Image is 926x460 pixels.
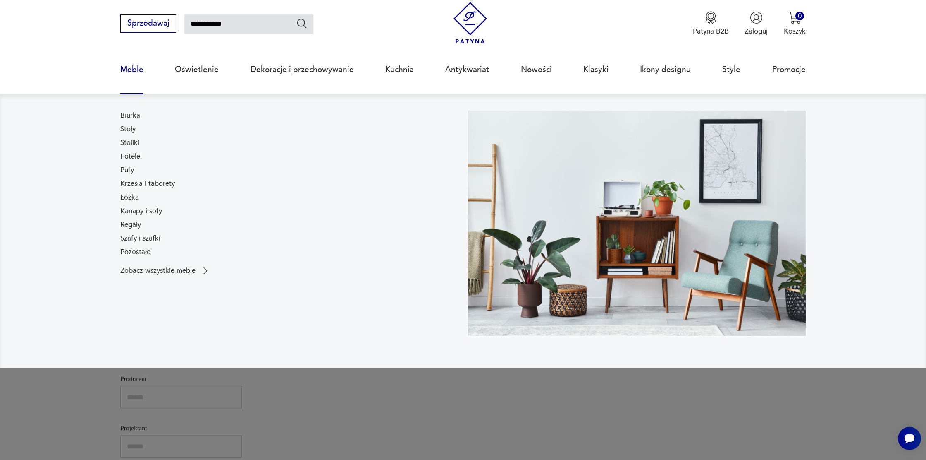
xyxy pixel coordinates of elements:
a: Meble [120,51,143,89]
img: 969d9116629659dbb0bd4e745da535dc.jpg [468,111,806,336]
a: Zobacz wszystkie meble [120,266,210,276]
p: Koszyk [784,26,806,36]
a: Krzesła i taborety [120,179,175,189]
a: Klasyki [583,51,609,89]
a: Pufy [120,165,134,175]
button: 0Koszyk [784,11,806,36]
a: Biurka [120,111,140,120]
img: Patyna - sklep z meblami i dekoracjami vintage [449,2,491,44]
a: Ikony designu [640,51,691,89]
iframe: Smartsupp widget button [898,427,921,450]
a: Kanapy i sofy [120,206,162,216]
img: Ikonka użytkownika [750,11,763,24]
a: Regały [120,220,141,230]
img: Ikona medalu [704,11,717,24]
button: Sprzedawaj [120,14,176,33]
a: Nowości [521,51,552,89]
p: Patyna B2B [693,26,729,36]
div: 0 [795,12,804,20]
a: Stoliki [120,138,139,148]
a: Oświetlenie [175,51,219,89]
p: Zaloguj [745,26,768,36]
a: Stoły [120,124,136,134]
p: Zobacz wszystkie meble [120,267,196,274]
img: Ikona koszyka [788,11,801,24]
a: Pozostałe [120,247,150,257]
button: Zaloguj [745,11,768,36]
a: Antykwariat [445,51,489,89]
a: Style [722,51,740,89]
a: Kuchnia [385,51,414,89]
button: Szukaj [296,17,308,29]
a: Łóżka [120,193,139,202]
a: Szafy i szafki [120,234,160,243]
a: Promocje [772,51,806,89]
a: Dekoracje i przechowywanie [251,51,354,89]
a: Fotele [120,152,140,161]
button: Patyna B2B [693,11,729,36]
a: Ikona medaluPatyna B2B [693,11,729,36]
a: Sprzedawaj [120,21,176,27]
